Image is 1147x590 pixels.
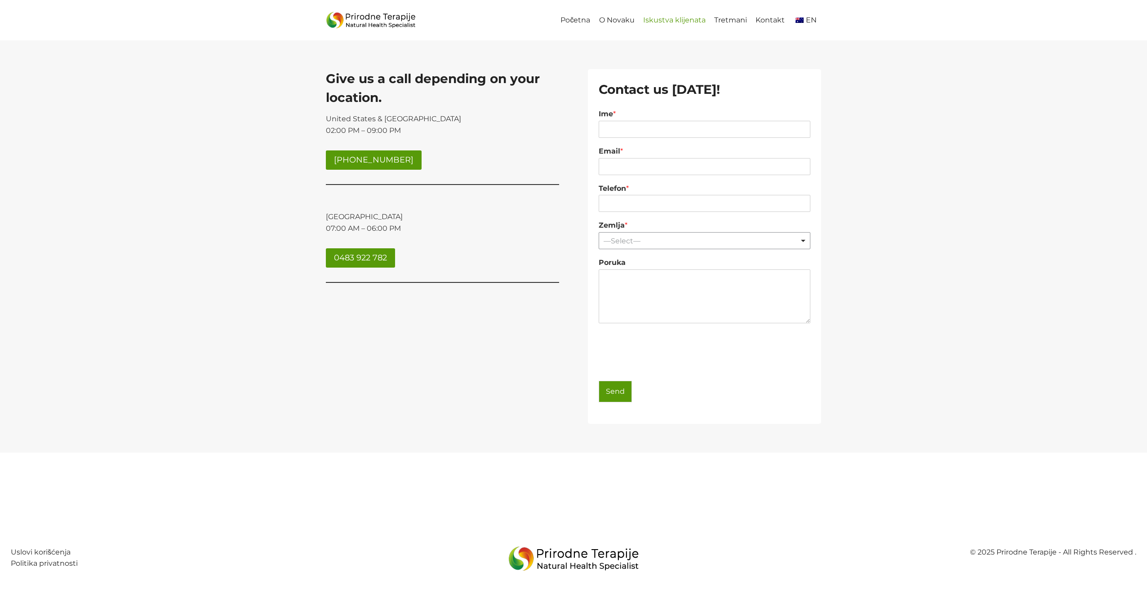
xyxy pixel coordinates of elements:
a: O Novaku [595,10,639,31]
a: Kontakt [751,10,789,31]
a: Iskustva klijenata [639,10,710,31]
a: Politika privatnosti [11,559,78,568]
nav: Primary Navigation [556,10,821,31]
span: [PHONE_NUMBER] [334,154,413,167]
p: [GEOGRAPHIC_DATA] 07:00 AM – 06:00 PM [326,199,559,234]
a: Tretmani [710,10,751,31]
p: United States & [GEOGRAPHIC_DATA] 02:00 PM – 09:00 PM [326,113,559,136]
a: Početna [556,10,595,31]
a: [PHONE_NUMBER] [326,150,422,170]
span: 0483 922 782 [334,251,387,264]
strong: Give us a call depending on your location. [326,71,540,105]
img: Prirodne_Terapije_Logo - Prirodne Terapije [326,9,416,31]
label: Email [599,147,810,156]
label: Zemlja [599,221,810,230]
a: 0483 922 782 [326,248,395,268]
iframe: reCAPTCHA [599,332,735,400]
label: Telefon [599,184,810,194]
div: —Select— [604,237,800,245]
button: Send [599,381,632,402]
img: English [796,18,804,23]
label: Ime [599,110,810,119]
span: EN [806,16,817,24]
label: Poruka [599,258,810,268]
a: Uslovi korišćenja [11,548,71,556]
p: © 2025 Prirodne Terapije - All Rights Reserved . [770,546,1136,558]
a: en_AUEN [789,10,821,31]
strong: Contact us [DATE]! [599,82,720,97]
